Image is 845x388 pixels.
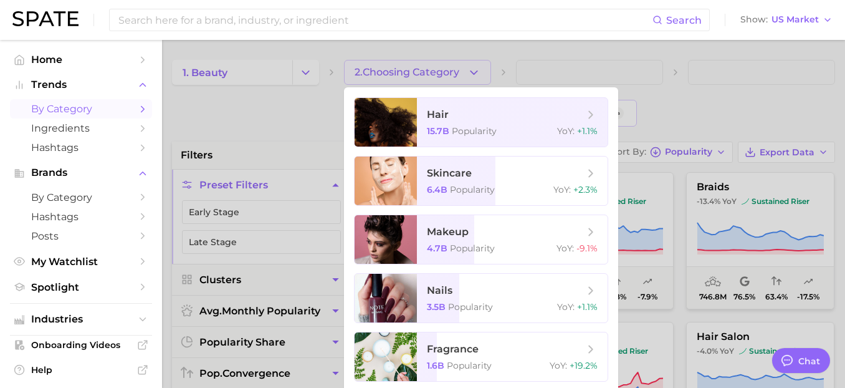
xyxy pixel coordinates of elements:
span: makeup [427,226,469,238]
span: +1.1% [577,301,598,313]
span: -9.1% [576,243,598,254]
button: Industries [10,310,152,329]
a: Hashtags [10,138,152,157]
a: Home [10,50,152,69]
span: Popularity [452,125,497,137]
span: YoY : [550,360,567,371]
span: Popularity [448,301,493,313]
span: +2.3% [573,184,598,195]
span: fragrance [427,343,479,355]
span: Home [31,54,131,65]
span: YoY : [557,301,575,313]
a: Spotlight [10,278,152,297]
span: Posts [31,230,131,242]
span: by Category [31,192,131,203]
span: Help [31,364,131,376]
span: Trends [31,79,131,90]
a: by Category [10,188,152,207]
span: Popularity [450,243,495,254]
span: hair [427,109,449,120]
a: My Watchlist [10,252,152,271]
span: nails [427,284,452,296]
span: Onboarding Videos [31,339,131,351]
span: Spotlight [31,281,131,293]
button: Trends [10,75,152,94]
span: Hashtags [31,142,131,153]
span: 3.5b [427,301,446,313]
span: My Watchlist [31,256,131,268]
span: 15.7b [427,125,449,137]
button: ShowUS Market [737,12,836,28]
span: Show [740,16,768,23]
a: Hashtags [10,207,152,226]
a: Posts [10,226,152,246]
span: US Market [771,16,819,23]
button: Brands [10,163,152,182]
span: Popularity [447,360,492,371]
img: SPATE [12,11,79,26]
a: Ingredients [10,119,152,138]
a: Onboarding Videos [10,336,152,354]
span: +19.2% [570,360,598,371]
a: Help [10,361,152,379]
span: YoY : [556,243,574,254]
span: skincare [427,167,472,179]
span: YoY : [553,184,571,195]
span: 1.6b [427,360,444,371]
span: Ingredients [31,122,131,134]
span: 6.4b [427,184,447,195]
span: Search [666,14,702,26]
span: YoY : [557,125,575,137]
span: 4.7b [427,243,447,254]
span: by Category [31,103,131,115]
input: Search here for a brand, industry, or ingredient [117,9,652,31]
span: Hashtags [31,211,131,223]
a: by Category [10,99,152,119]
span: +1.1% [577,125,598,137]
span: Popularity [450,184,495,195]
span: Brands [31,167,131,178]
span: Industries [31,314,131,325]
